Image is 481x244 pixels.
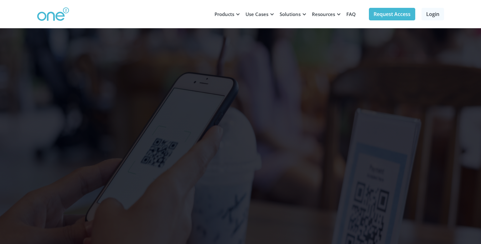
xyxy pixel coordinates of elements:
div: Use Cases [246,11,268,17]
div: Resources [312,11,335,17]
a: Request Access [369,8,415,20]
a: FAQ [343,5,359,24]
img: One2 Logo [37,7,69,21]
div: Products [215,11,234,17]
a: Login [422,8,444,20]
div: Solutions [280,11,301,17]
